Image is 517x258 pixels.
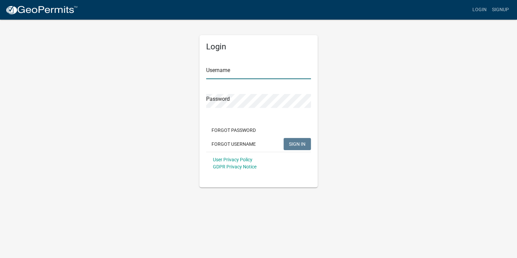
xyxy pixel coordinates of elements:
[213,157,252,162] a: User Privacy Policy
[489,3,512,16] a: Signup
[470,3,489,16] a: Login
[289,141,305,146] span: SIGN IN
[284,138,311,150] button: SIGN IN
[213,164,256,169] a: GDPR Privacy Notice
[206,42,311,52] h5: Login
[206,124,261,136] button: Forgot Password
[206,138,261,150] button: Forgot Username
